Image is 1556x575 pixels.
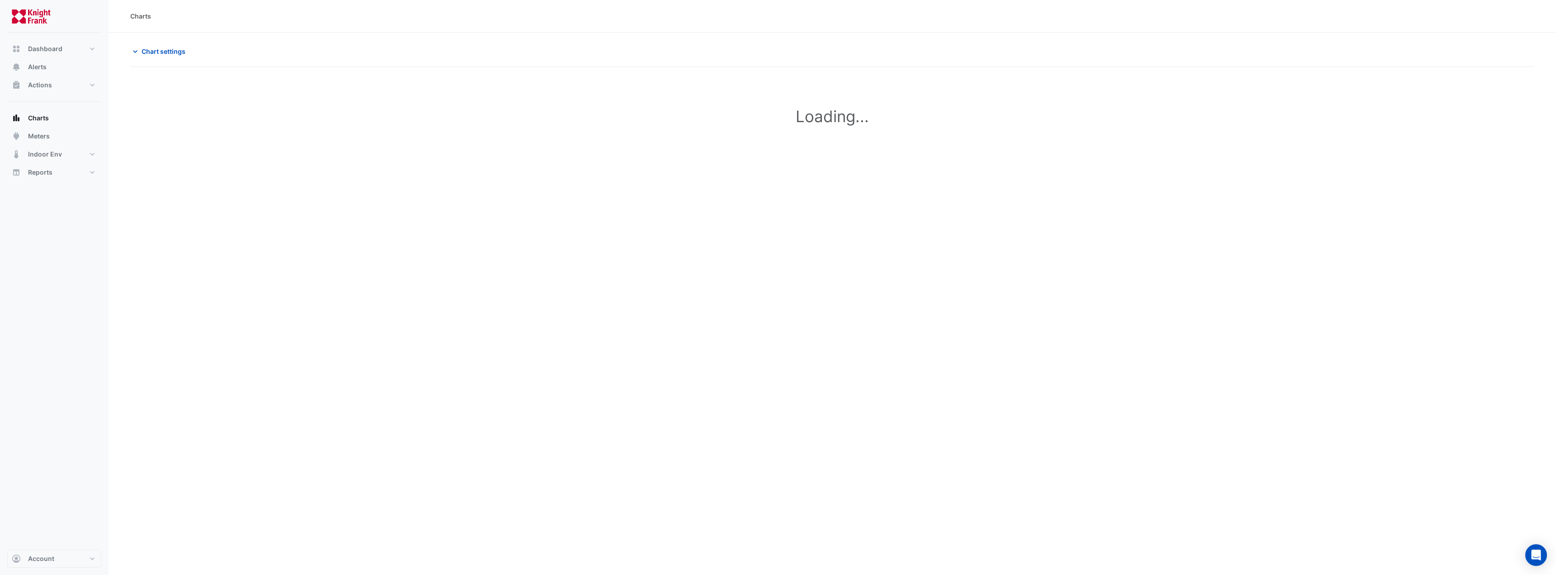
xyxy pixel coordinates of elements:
[7,58,101,76] button: Alerts
[130,43,191,59] button: Chart settings
[11,7,52,25] img: Company Logo
[12,132,21,141] app-icon: Meters
[7,550,101,568] button: Account
[28,44,62,53] span: Dashboard
[12,81,21,90] app-icon: Actions
[12,150,21,159] app-icon: Indoor Env
[1525,544,1547,566] div: Open Intercom Messenger
[7,109,101,127] button: Charts
[7,40,101,58] button: Dashboard
[28,114,49,123] span: Charts
[12,62,21,71] app-icon: Alerts
[130,11,151,21] div: Charts
[12,168,21,177] app-icon: Reports
[7,127,101,145] button: Meters
[28,81,52,90] span: Actions
[28,554,54,563] span: Account
[12,44,21,53] app-icon: Dashboard
[142,47,185,56] span: Chart settings
[7,76,101,94] button: Actions
[28,62,47,71] span: Alerts
[28,132,50,141] span: Meters
[150,107,1514,126] h1: Loading...
[28,150,62,159] span: Indoor Env
[7,145,101,163] button: Indoor Env
[7,163,101,181] button: Reports
[12,114,21,123] app-icon: Charts
[28,168,52,177] span: Reports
